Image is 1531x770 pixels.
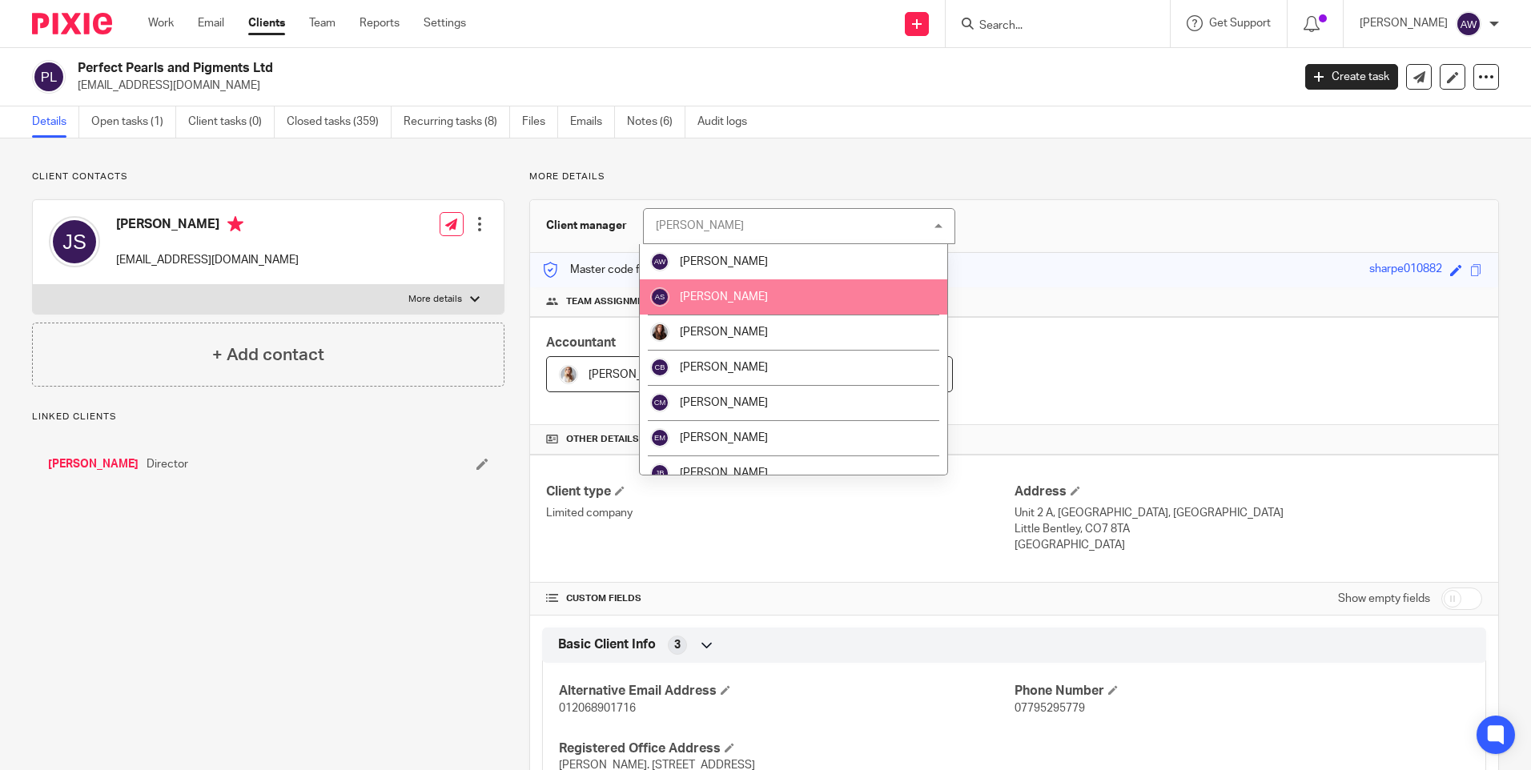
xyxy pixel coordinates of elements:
[188,106,275,138] a: Client tasks (0)
[116,252,299,268] p: [EMAIL_ADDRESS][DOMAIN_NAME]
[32,106,79,138] a: Details
[680,432,768,443] span: [PERSON_NAME]
[559,683,1014,700] h4: Alternative Email Address
[49,216,100,267] img: svg%3E
[147,456,188,472] span: Director
[680,362,768,373] span: [PERSON_NAME]
[656,220,744,231] div: [PERSON_NAME]
[1015,703,1085,714] span: 07795295779
[408,293,462,306] p: More details
[1338,591,1430,607] label: Show empty fields
[424,15,466,31] a: Settings
[1305,64,1398,90] a: Create task
[680,397,768,408] span: [PERSON_NAME]
[650,463,669,483] img: svg%3E
[627,106,685,138] a: Notes (6)
[148,15,174,31] a: Work
[978,19,1122,34] input: Search
[589,369,677,380] span: [PERSON_NAME]
[1015,683,1469,700] h4: Phone Number
[566,295,661,308] span: Team assignments
[1015,505,1482,521] p: Unit 2 A, [GEOGRAPHIC_DATA], [GEOGRAPHIC_DATA]
[32,13,112,34] img: Pixie
[680,256,768,267] span: [PERSON_NAME]
[360,15,400,31] a: Reports
[680,327,768,338] span: [PERSON_NAME]
[78,60,1040,77] h2: Perfect Pearls and Pigments Ltd
[529,170,1499,183] p: More details
[650,287,669,307] img: svg%3E
[546,505,1014,521] p: Limited company
[566,433,639,446] span: Other details
[674,637,681,653] span: 3
[559,740,1014,757] h4: Registered Office Address
[546,336,616,349] span: Accountant
[558,636,656,653] span: Basic Client Info
[522,106,558,138] a: Files
[570,106,615,138] a: Emails
[1015,483,1482,500] h4: Address
[697,106,759,138] a: Audit logs
[546,483,1014,500] h4: Client type
[91,106,176,138] a: Open tasks (1)
[287,106,392,138] a: Closed tasks (359)
[1456,11,1481,37] img: svg%3E
[32,170,504,183] p: Client contacts
[546,592,1014,605] h4: CUSTOM FIELDS
[650,393,669,412] img: svg%3E
[542,262,818,278] p: Master code for secure communications and files
[546,218,627,234] h3: Client manager
[1209,18,1271,29] span: Get Support
[48,456,139,472] a: [PERSON_NAME]
[650,358,669,377] img: svg%3E
[1015,521,1482,537] p: Little Bentley, CO7 8TA
[559,365,578,384] img: IMG_9968.jpg
[1360,15,1448,31] p: [PERSON_NAME]
[32,60,66,94] img: svg%3E
[212,343,324,367] h4: + Add contact
[227,216,243,232] i: Primary
[78,78,1281,94] p: [EMAIL_ADDRESS][DOMAIN_NAME]
[650,323,669,342] img: IMG_0011.jpg
[248,15,285,31] a: Clients
[680,291,768,303] span: [PERSON_NAME]
[650,428,669,447] img: svg%3E
[198,15,224,31] a: Email
[309,15,336,31] a: Team
[32,411,504,423] p: Linked clients
[1369,261,1442,279] div: sharpe010882
[404,106,510,138] a: Recurring tasks (8)
[116,216,299,236] h4: [PERSON_NAME]
[650,252,669,271] img: svg%3E
[1015,537,1482,553] p: [GEOGRAPHIC_DATA]
[680,467,768,479] span: [PERSON_NAME]
[559,703,636,714] span: 012068901716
